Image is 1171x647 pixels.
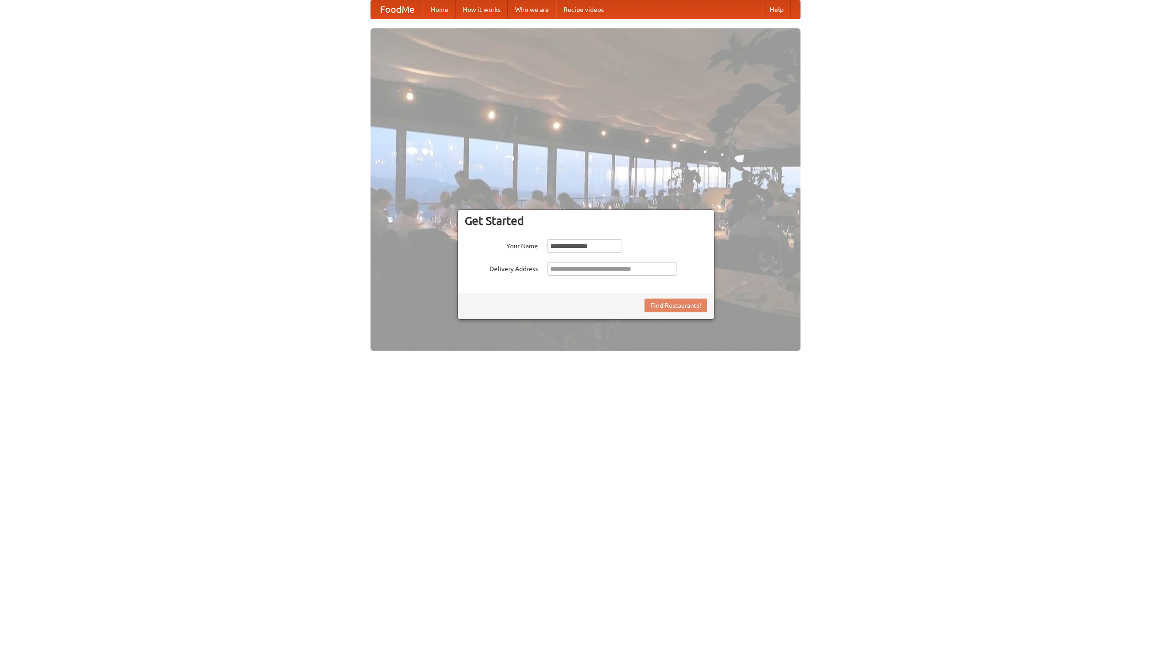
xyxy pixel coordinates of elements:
a: FoodMe [371,0,424,19]
h3: Get Started [465,214,707,228]
button: Find Restaurants! [645,299,707,312]
a: Help [763,0,791,19]
a: Home [424,0,456,19]
a: Who we are [508,0,556,19]
label: Your Name [465,239,538,251]
a: How it works [456,0,508,19]
a: Recipe videos [556,0,611,19]
label: Delivery Address [465,262,538,273]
